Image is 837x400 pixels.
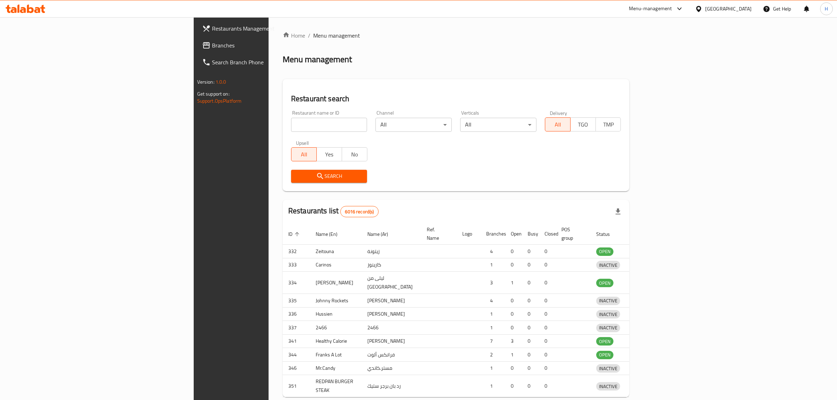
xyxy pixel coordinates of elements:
td: Franks A Lot [310,348,362,362]
th: Action [629,223,653,245]
td: 1 [481,258,505,272]
td: [PERSON_NAME] [310,272,362,294]
input: Search for restaurant name or ID.. [291,118,367,132]
td: مستر.كاندي [362,361,421,375]
a: Restaurants Management [197,20,334,37]
td: 4 [481,294,505,308]
span: INACTIVE [596,261,620,269]
th: Closed [539,223,556,245]
div: [GEOGRAPHIC_DATA] [705,5,752,13]
td: 0 [539,348,556,362]
span: INACTIVE [596,324,620,332]
span: INACTIVE [596,382,620,391]
td: 0 [539,334,556,348]
td: 1 [505,348,522,362]
span: OPEN [596,351,613,359]
td: 0 [539,321,556,335]
span: Name (Ar) [367,230,397,238]
td: 0 [505,258,522,272]
span: Branches [212,41,328,50]
td: 1 [481,375,505,397]
td: كارينوز [362,258,421,272]
th: Branches [481,223,505,245]
td: 0 [539,307,556,321]
span: TMP [599,120,618,130]
span: Search [297,172,362,181]
td: 0 [539,375,556,397]
h2: Restaurants list [288,206,379,217]
div: Menu-management [629,5,672,13]
span: TGO [573,120,593,130]
span: Menu management [313,31,360,40]
td: REDPAN BURGER STEAK [310,375,362,397]
span: INACTIVE [596,310,620,318]
td: Johnny Rockets [310,294,362,308]
td: 1 [481,361,505,375]
td: 0 [505,294,522,308]
td: Hussien [310,307,362,321]
span: Ref. Name [427,225,448,242]
th: Open [505,223,522,245]
a: Support.OpsPlatform [197,96,242,105]
td: Healthy Calorie [310,334,362,348]
span: No [345,149,365,160]
nav: breadcrumb [283,31,630,40]
td: 0 [539,361,556,375]
div: INACTIVE [596,364,620,373]
span: OPEN [596,247,613,256]
div: Total records count [340,206,378,217]
button: TMP [595,117,621,131]
td: 0 [522,245,539,258]
td: زيتونة [362,245,421,258]
div: All [375,118,452,132]
h2: Restaurant search [291,93,621,104]
td: 1 [481,307,505,321]
td: 0 [539,294,556,308]
td: [PERSON_NAME] [362,334,421,348]
td: 0 [522,321,539,335]
a: Search Branch Phone [197,54,334,71]
td: 0 [522,294,539,308]
td: [PERSON_NAME] [362,307,421,321]
span: Version: [197,77,214,86]
h2: Menu management [283,54,352,65]
td: 0 [539,258,556,272]
div: Export file [610,203,626,220]
span: Search Branch Phone [212,58,328,66]
span: All [548,120,568,130]
td: Zeitouna [310,245,362,258]
span: OPEN [596,279,613,287]
div: INACTIVE [596,297,620,305]
td: 0 [522,258,539,272]
td: 0 [522,348,539,362]
button: Search [291,170,367,183]
table: enhanced table [283,223,653,397]
td: 0 [522,375,539,397]
span: INACTIVE [596,364,620,373]
td: 0 [522,334,539,348]
span: Name (En) [316,230,347,238]
span: POS group [561,225,582,242]
td: [PERSON_NAME] [362,294,421,308]
td: 3 [481,272,505,294]
td: 2 [481,348,505,362]
label: Upsell [296,140,309,145]
span: Restaurants Management [212,24,328,33]
span: OPEN [596,337,613,346]
td: 3 [505,334,522,348]
td: 0 [505,307,522,321]
div: OPEN [596,337,613,346]
td: 0 [522,272,539,294]
button: No [342,147,367,161]
td: 1 [481,321,505,335]
td: فرانكس ألوت [362,348,421,362]
td: 7 [481,334,505,348]
td: 0 [539,272,556,294]
span: 1.0.0 [215,77,226,86]
td: 0 [522,361,539,375]
td: 0 [505,245,522,258]
label: Delivery [550,110,567,115]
